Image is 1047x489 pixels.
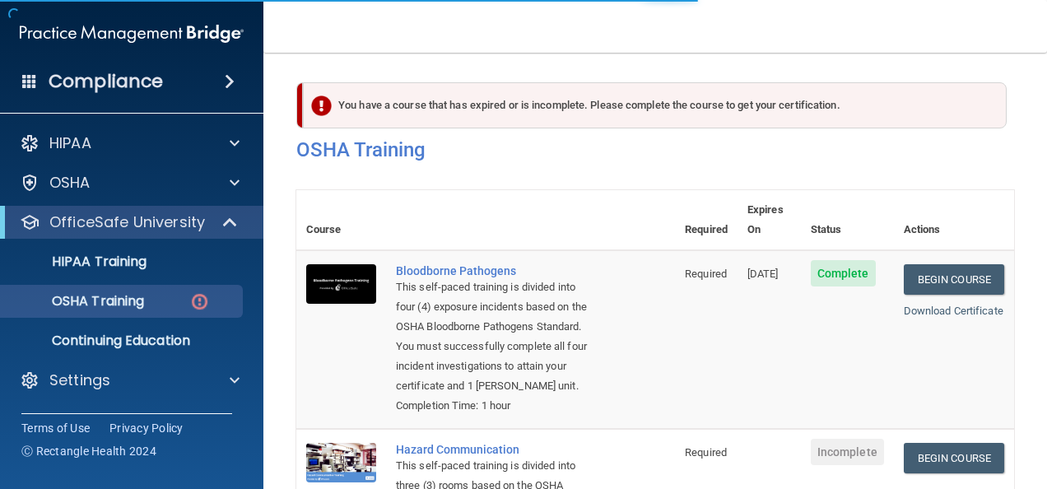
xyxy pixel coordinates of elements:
[49,370,110,390] p: Settings
[20,370,240,390] a: Settings
[396,277,593,396] div: This self-paced training is divided into four (4) exposure incidents based on the OSHA Bloodborne...
[20,17,244,50] img: PMB logo
[675,190,738,250] th: Required
[20,173,240,193] a: OSHA
[396,443,593,456] a: Hazard Communication
[49,70,163,93] h4: Compliance
[685,446,727,459] span: Required
[894,190,1014,250] th: Actions
[685,268,727,280] span: Required
[109,420,184,436] a: Privacy Policy
[303,82,1007,128] div: You have a course that has expired or is incomplete. Please complete the course to get your certi...
[904,305,1003,317] a: Download Certificate
[20,133,240,153] a: HIPAA
[296,190,386,250] th: Course
[49,173,91,193] p: OSHA
[21,443,156,459] span: Ⓒ Rectangle Health 2024
[904,264,1004,295] a: Begin Course
[20,212,239,232] a: OfficeSafe University
[747,268,779,280] span: [DATE]
[11,254,147,270] p: HIPAA Training
[811,439,884,465] span: Incomplete
[396,396,593,416] div: Completion Time: 1 hour
[11,293,144,310] p: OSHA Training
[49,212,205,232] p: OfficeSafe University
[296,138,1014,161] h4: OSHA Training
[738,190,801,250] th: Expires On
[49,133,91,153] p: HIPAA
[904,443,1004,473] a: Begin Course
[21,420,90,436] a: Terms of Use
[801,190,894,250] th: Status
[11,333,235,349] p: Continuing Education
[396,264,593,277] a: Bloodborne Pathogens
[311,95,332,116] img: exclamation-circle-solid-danger.72ef9ffc.png
[811,260,876,286] span: Complete
[189,291,210,312] img: danger-circle.6113f641.png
